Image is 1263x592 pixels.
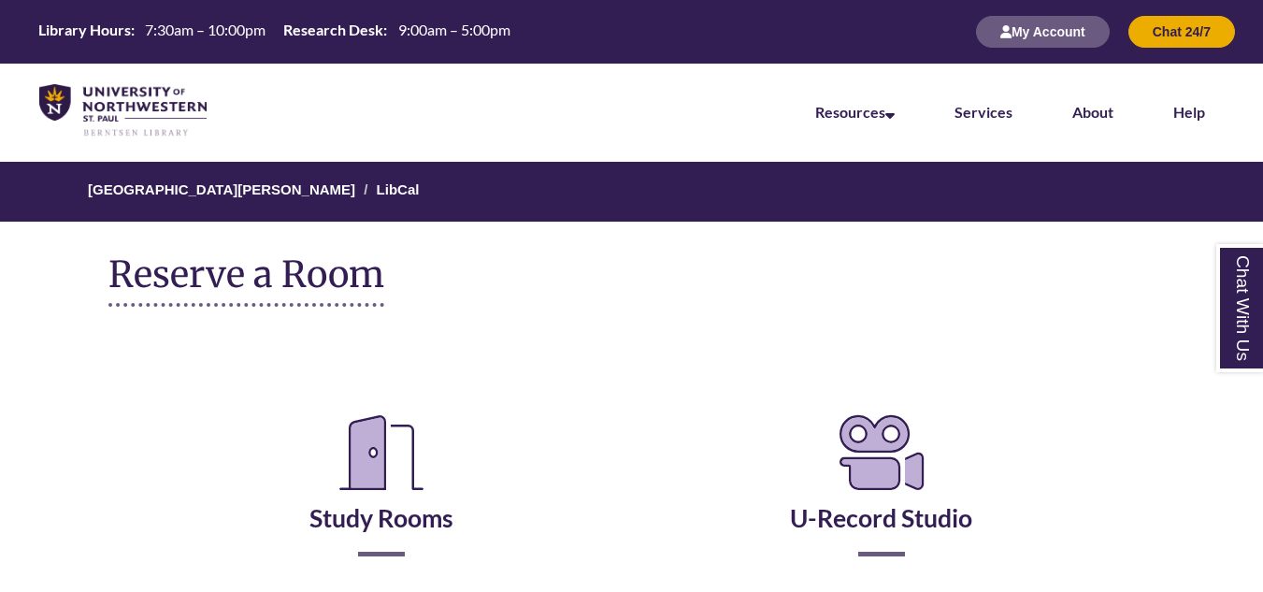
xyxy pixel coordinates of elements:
th: Library Hours: [31,20,137,40]
a: My Account [976,23,1110,39]
a: Help [1173,103,1205,121]
button: My Account [976,16,1110,48]
a: LibCal [377,181,420,197]
th: Research Desk: [276,20,390,40]
a: Chat 24/7 [1128,23,1235,39]
a: About [1072,103,1113,121]
table: Hours Today [31,20,517,42]
nav: Breadcrumb [108,162,1154,222]
span: 7:30am – 10:00pm [145,21,266,38]
a: U-Record Studio [790,456,972,533]
a: Resources [815,103,895,121]
a: Study Rooms [309,456,453,533]
button: Chat 24/7 [1128,16,1235,48]
img: UNWSP Library Logo [39,84,207,137]
span: 9:00am – 5:00pm [398,21,510,38]
a: Services [954,103,1012,121]
a: Hours Today [31,20,517,44]
h1: Reserve a Room [108,254,384,307]
a: [GEOGRAPHIC_DATA][PERSON_NAME] [88,181,355,197]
